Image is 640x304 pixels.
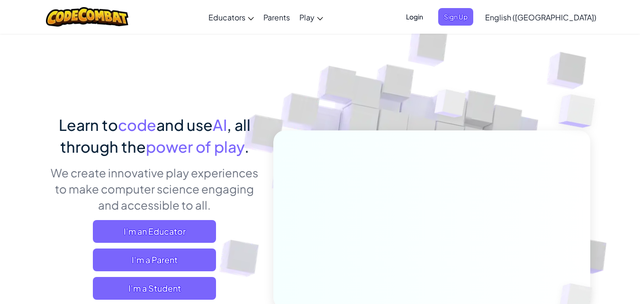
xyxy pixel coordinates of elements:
[259,4,295,30] a: Parents
[299,12,315,22] span: Play
[93,220,216,243] a: I'm an Educator
[146,137,244,156] span: power of play
[485,12,596,22] span: English ([GEOGRAPHIC_DATA])
[208,12,245,22] span: Educators
[213,115,227,134] span: AI
[480,4,601,30] a: English ([GEOGRAPHIC_DATA])
[295,4,328,30] a: Play
[204,4,259,30] a: Educators
[93,277,216,300] button: I'm a Student
[156,115,213,134] span: and use
[416,71,485,141] img: Overlap cubes
[93,249,216,271] a: I'm a Parent
[540,71,622,151] img: Overlap cubes
[46,7,129,27] img: CodeCombat logo
[438,8,473,26] button: Sign Up
[400,8,429,26] button: Login
[118,115,156,134] span: code
[244,137,249,156] span: .
[59,115,118,134] span: Learn to
[50,165,259,213] p: We create innovative play experiences to make computer science engaging and accessible to all.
